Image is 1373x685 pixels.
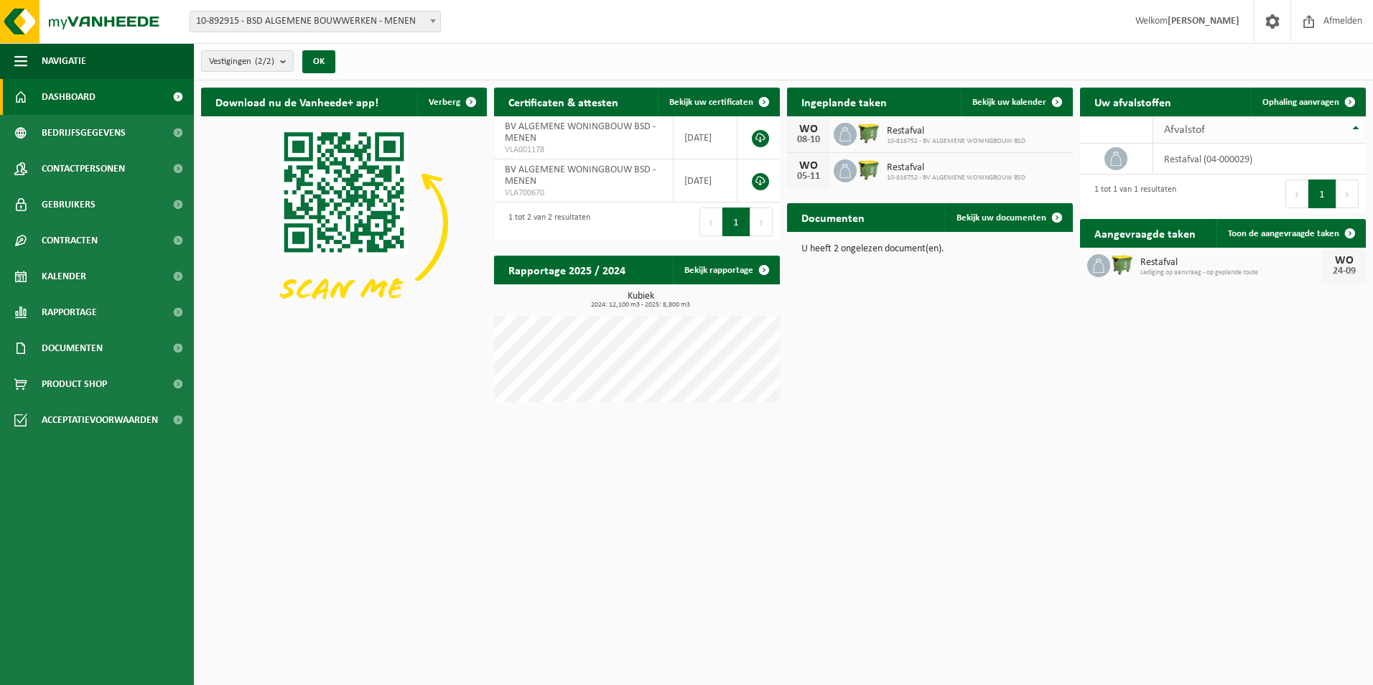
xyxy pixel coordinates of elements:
button: 1 [722,208,750,236]
a: Bekijk uw kalender [961,88,1071,116]
span: VLA001178 [505,144,662,156]
span: Bedrijfsgegevens [42,115,126,151]
span: Toon de aangevraagde taken [1228,229,1339,238]
td: [DATE] [674,116,737,159]
h2: Certificaten & attesten [494,88,633,116]
button: Previous [699,208,722,236]
span: 10-816752 - BV ALGEMENE WONINGBOUW BSD [887,137,1025,146]
img: Download de VHEPlus App [201,116,487,331]
td: restafval (04-000029) [1153,144,1366,174]
span: 10-816752 - BV ALGEMENE WONINGBOUW BSD [887,174,1025,182]
span: Bekijk uw kalender [972,98,1046,107]
a: Bekijk uw certificaten [658,88,778,116]
button: Previous [1285,180,1308,208]
img: WB-1100-HPE-GN-50 [1110,252,1135,276]
span: Navigatie [42,43,86,79]
div: 1 tot 1 van 1 resultaten [1087,178,1176,210]
div: WO [794,160,823,172]
span: Acceptatievoorwaarden [42,402,158,438]
h3: Kubiek [501,292,780,309]
td: [DATE] [674,159,737,202]
div: 05-11 [794,172,823,182]
span: Bekijk uw certificaten [669,98,753,107]
span: Restafval [887,162,1025,174]
img: WB-1100-HPE-GN-50 [857,157,881,182]
button: Verberg [417,88,485,116]
div: 24-09 [1330,266,1359,276]
count: (2/2) [255,57,274,66]
div: WO [794,124,823,135]
span: 2024: 12,100 m3 - 2025: 8,800 m3 [501,302,780,309]
div: 1 tot 2 van 2 resultaten [501,206,590,238]
span: Ophaling aanvragen [1262,98,1339,107]
span: Restafval [1140,257,1323,269]
div: WO [1330,255,1359,266]
button: Vestigingen(2/2) [201,50,294,72]
span: Vestigingen [209,51,274,73]
span: Product Shop [42,366,107,402]
p: U heeft 2 ongelezen document(en). [801,244,1058,254]
span: Restafval [887,126,1025,137]
span: Bekijk uw documenten [957,213,1046,223]
span: Lediging op aanvraag - op geplande route [1140,269,1323,277]
span: Afvalstof [1164,124,1205,136]
h2: Aangevraagde taken [1080,219,1210,247]
h2: Ingeplande taken [787,88,901,116]
a: Ophaling aanvragen [1251,88,1364,116]
strong: [PERSON_NAME] [1168,16,1239,27]
span: Contracten [42,223,98,258]
span: Rapportage [42,294,97,330]
button: Next [750,208,773,236]
span: 10-892915 - BSD ALGEMENE BOUWWERKEN - MENEN [190,11,441,32]
span: Documenten [42,330,103,366]
span: VLA700670 [505,187,662,199]
div: 08-10 [794,135,823,145]
span: Dashboard [42,79,96,115]
h2: Uw afvalstoffen [1080,88,1186,116]
a: Toon de aangevraagde taken [1216,219,1364,248]
span: Kalender [42,258,86,294]
span: Contactpersonen [42,151,125,187]
h2: Documenten [787,203,879,231]
button: Next [1336,180,1359,208]
span: Verberg [429,98,460,107]
span: BV ALGEMENE WONINGBOUW BSD - MENEN [505,121,656,144]
button: OK [302,50,335,73]
img: WB-1100-HPE-GN-50 [857,121,881,145]
span: BV ALGEMENE WONINGBOUW BSD - MENEN [505,164,656,187]
button: 1 [1308,180,1336,208]
h2: Download nu de Vanheede+ app! [201,88,393,116]
a: Bekijk uw documenten [945,203,1071,232]
span: Gebruikers [42,187,96,223]
h2: Rapportage 2025 / 2024 [494,256,640,284]
span: 10-892915 - BSD ALGEMENE BOUWWERKEN - MENEN [190,11,440,32]
a: Bekijk rapportage [673,256,778,284]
